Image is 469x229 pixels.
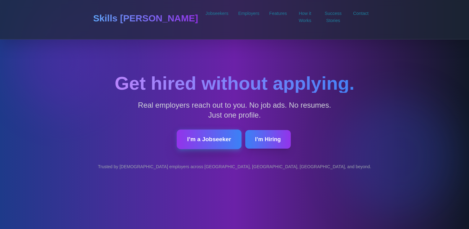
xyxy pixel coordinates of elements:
[269,11,287,16] a: Features
[98,74,371,93] h2: Get hired without applying.
[299,11,312,23] a: How it Works
[177,130,241,149] button: I’m a Jobseeker
[98,164,371,170] div: Trusted by [DEMOGRAPHIC_DATA] employers across [GEOGRAPHIC_DATA], [GEOGRAPHIC_DATA], [GEOGRAPHIC_...
[130,100,338,120] p: Real employers reach out to you. No job ads. No resumes. Just one profile.
[93,13,198,24] h1: Skills [PERSON_NAME]
[353,11,369,16] a: Contact
[238,11,259,16] a: Employers
[206,11,228,16] a: Jobseekers
[245,130,291,149] button: I’m Hiring
[178,130,240,149] a: I’m a Jobseeker
[325,11,341,23] a: Success Stories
